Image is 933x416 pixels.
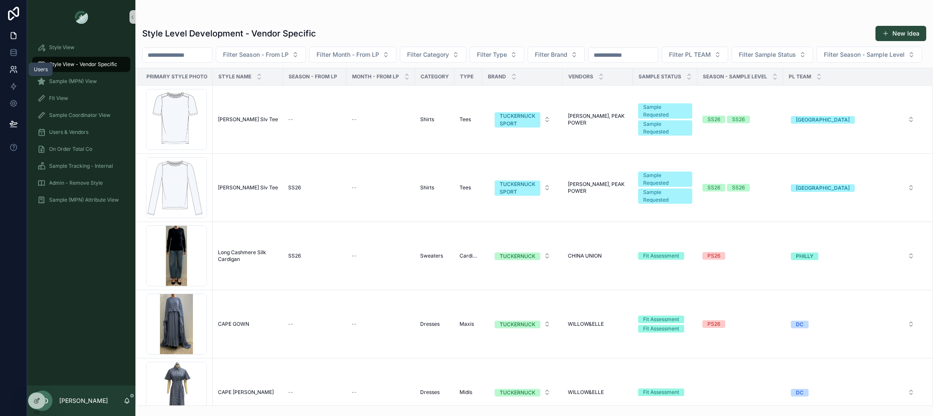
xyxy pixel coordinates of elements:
span: Tees [460,184,471,191]
span: Admin - Remove Style [49,180,103,186]
img: App logo [74,10,88,24]
button: Select Button [470,47,524,63]
a: Maxis [460,321,477,327]
a: Select Button [487,248,558,264]
a: [PERSON_NAME], PEAK POWER [568,181,628,194]
div: TUCKERNUCK [500,252,535,260]
a: CAPE GOWN [218,321,278,327]
a: Select Button [784,248,922,264]
div: Fit Assessment [643,325,679,333]
a: WILLOW&ELLE [568,321,628,327]
button: Select Button [784,180,921,195]
p: [PERSON_NAME] [59,397,108,405]
div: scrollable content [27,34,135,219]
a: Sample (MPN) View [32,74,130,89]
a: On Order Total Co [32,141,130,157]
span: Users & Vendors [49,129,88,136]
div: PS26 [707,252,720,260]
span: Dresses [420,389,440,396]
a: WILLOW&ELLE [568,389,628,396]
a: Sweaters [420,252,449,259]
a: Midis [460,389,477,396]
a: Select Button [487,108,558,131]
div: SS26 [707,116,720,123]
div: SS26 [732,116,745,123]
span: Sample (MPN) View [49,78,97,85]
span: Season - Sample Level [703,73,767,80]
span: Tees [460,116,471,123]
span: Type [460,73,473,80]
span: [PERSON_NAME] Slv Tee [218,116,278,123]
a: PS26 [702,252,778,260]
div: Sample Requested [643,189,687,204]
span: -- [352,116,357,123]
a: Shirts [420,184,449,191]
a: [PERSON_NAME], PEAK POWER [568,113,628,126]
div: Sample Requested [643,120,687,136]
div: [GEOGRAPHIC_DATA] [796,184,850,192]
span: Sample Tracking - Internal [49,163,113,169]
span: -- [288,116,293,123]
a: Style View [32,40,130,55]
a: Fit Assessment [638,252,692,260]
a: Select Button [784,180,922,196]
span: SS26 [288,252,301,259]
span: PL TEAM [789,73,811,80]
button: Select Button [488,316,557,332]
a: Select Button [784,384,922,400]
span: Filter Category [407,50,449,59]
a: Tees [460,184,477,191]
span: Style View [49,44,74,51]
span: Maxis [460,321,474,327]
div: Fit Assessment [643,388,679,396]
a: Sample Tracking - Internal [32,158,130,174]
span: Dresses [420,321,440,327]
button: Select Button [488,385,557,400]
a: Tees [460,116,477,123]
span: Style Name [218,73,251,80]
span: Category [421,73,449,80]
span: WILLOW&ELLE [568,321,604,327]
button: Select Button [784,316,921,332]
a: CAPE [PERSON_NAME] [218,389,278,396]
span: Season - From LP [289,73,337,80]
span: SS26 [288,184,301,191]
a: Long Cashmere Silk Cardigan [218,249,278,263]
div: Users [34,66,48,73]
span: Filter Month - From LP [317,50,379,59]
button: Select Button [216,47,306,63]
button: Select Button [488,248,557,263]
span: -- [352,184,357,191]
div: Sample Requested [643,172,687,187]
a: [PERSON_NAME] Slv Tee [218,184,278,191]
span: Filter Season - From LP [223,50,289,59]
span: Shirts [420,184,434,191]
span: CAPE [PERSON_NAME] [218,389,274,396]
a: Fit Assessment [638,388,692,396]
a: -- [352,389,410,396]
span: Filter PL TEAM [669,50,711,59]
a: SS26 [288,252,341,259]
div: Fit Assessment [643,316,679,323]
a: Dresses [420,321,449,327]
a: Sample Coordinator View [32,108,130,123]
a: -- [288,321,341,327]
a: Sample RequestedSample Requested [638,172,692,204]
button: Select Button [309,47,396,63]
div: [GEOGRAPHIC_DATA] [796,116,850,124]
a: CHINA UNION [568,252,628,259]
div: Fit Assessment [643,252,679,260]
span: -- [288,389,293,396]
a: SS26SS26 [702,184,778,191]
a: Select Button [487,316,558,332]
a: Admin - Remove Style [32,175,130,191]
div: DC [796,321,804,328]
a: Fit AssessmentFit Assessment [638,316,692,333]
span: Sample Status [639,73,681,80]
a: Sample RequestedSample Requested [638,103,692,136]
h1: Style Level Development - Vendor Specific [142,28,316,39]
div: TUCKERNUCK [500,321,535,328]
span: Sample (MPN) Attribute View [49,197,119,203]
div: SS26 [732,184,745,191]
